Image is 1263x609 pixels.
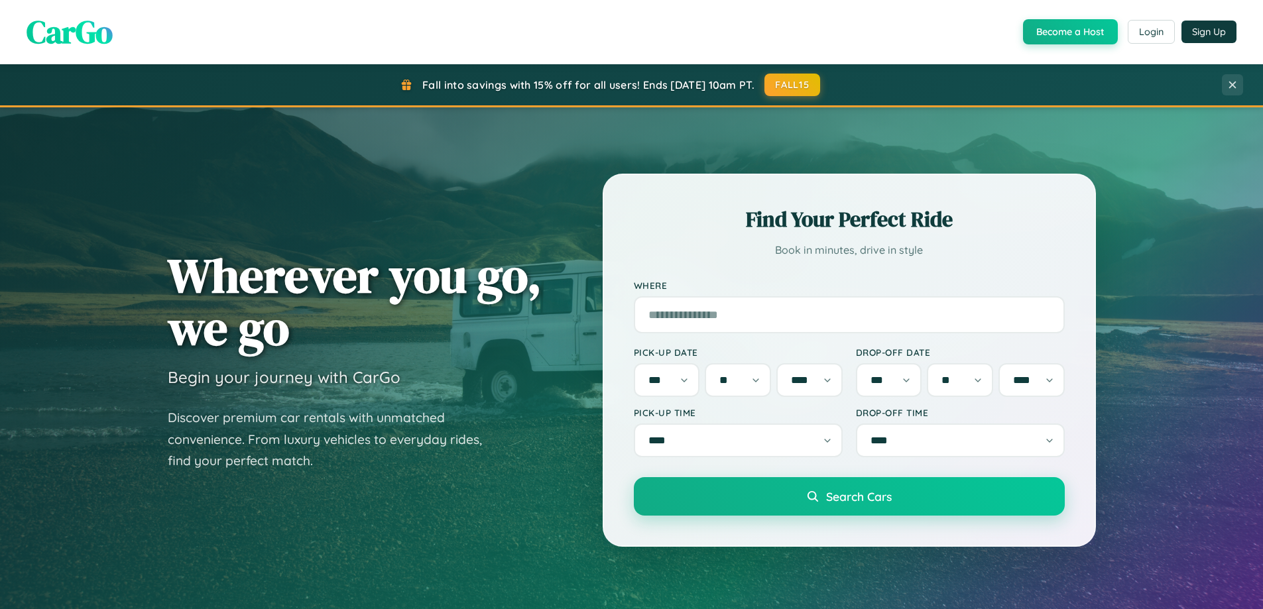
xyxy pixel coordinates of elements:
h3: Begin your journey with CarGo [168,367,400,387]
h2: Find Your Perfect Ride [634,205,1065,234]
label: Pick-up Date [634,347,843,358]
button: Become a Host [1023,19,1118,44]
span: CarGo [27,10,113,54]
p: Discover premium car rentals with unmatched convenience. From luxury vehicles to everyday rides, ... [168,407,499,472]
span: Search Cars [826,489,892,504]
label: Drop-off Time [856,407,1065,418]
button: Sign Up [1181,21,1236,43]
label: Pick-up Time [634,407,843,418]
button: Login [1128,20,1175,44]
span: Fall into savings with 15% off for all users! Ends [DATE] 10am PT. [422,78,754,91]
button: Search Cars [634,477,1065,516]
label: Drop-off Date [856,347,1065,358]
button: FALL15 [764,74,820,96]
h1: Wherever you go, we go [168,249,542,354]
label: Where [634,280,1065,291]
p: Book in minutes, drive in style [634,241,1065,260]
